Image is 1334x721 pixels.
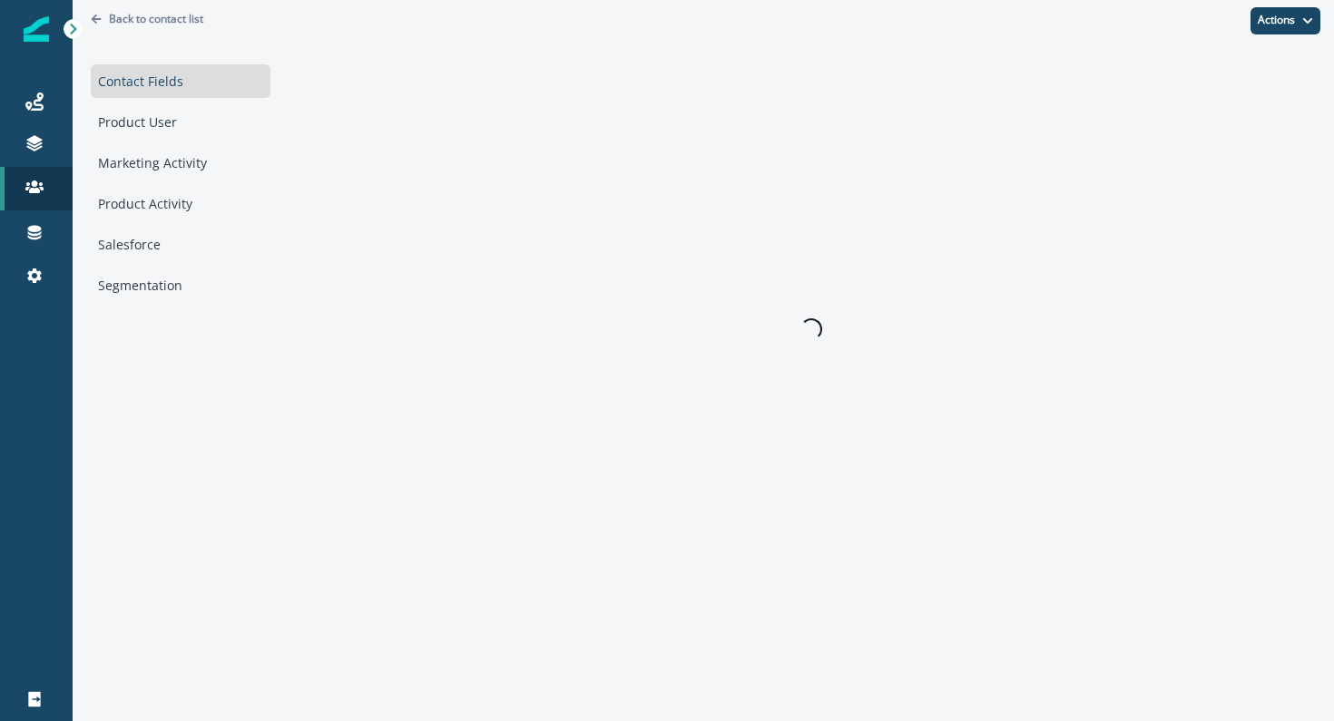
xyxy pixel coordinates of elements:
div: Contact Fields [91,64,270,98]
div: Product User [91,105,270,139]
img: Inflection [24,16,49,42]
div: Marketing Activity [91,146,270,180]
button: Actions [1251,7,1320,34]
button: Go back [91,11,203,26]
div: Segmentation [91,268,270,302]
div: Product Activity [91,187,270,220]
p: Back to contact list [109,11,203,26]
div: Salesforce [91,228,270,261]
